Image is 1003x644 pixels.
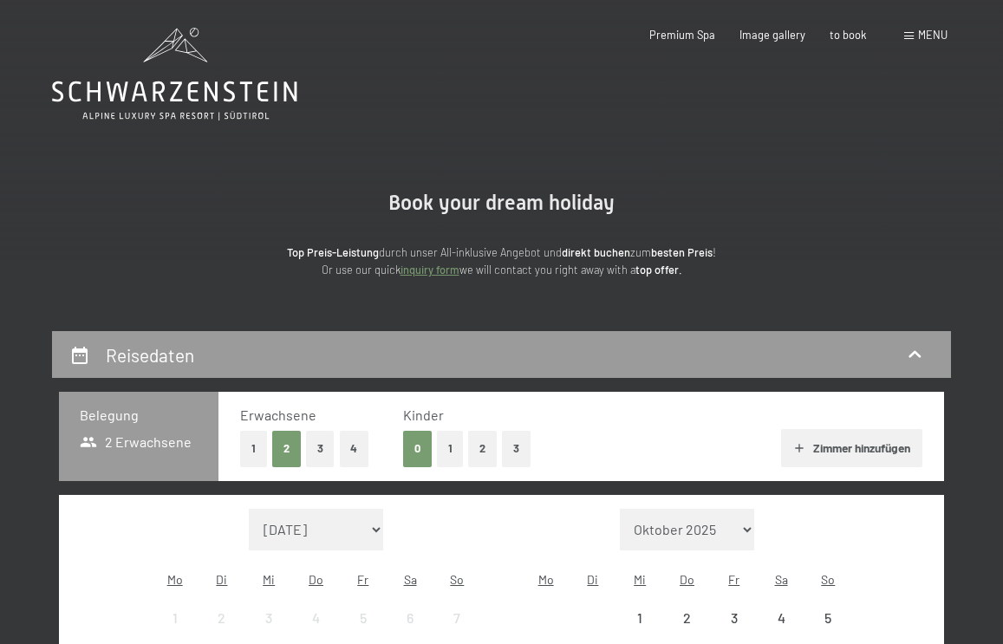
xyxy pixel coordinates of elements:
p: durch unser All-inklusive Angebot und zum ! Or use our quick we will contact you right away with a [155,244,849,279]
div: Anreise nicht möglich [387,595,433,641]
abbr: Samstag [404,572,417,587]
span: Book your dream holiday [388,191,615,215]
strong: top offer. [635,263,682,276]
div: Sun Sep 07 2025 [433,595,480,641]
abbr: Sonntag [821,572,835,587]
div: Anreise nicht möglich [758,595,804,641]
button: 3 [306,431,335,466]
div: Wed Sep 03 2025 [245,595,292,641]
abbr: Dienstag [587,572,598,587]
abbr: Donnerstag [680,572,694,587]
div: Mon Sep 01 2025 [152,595,199,641]
div: Anreise nicht möglich [804,595,851,641]
div: Sat Oct 04 2025 [758,595,804,641]
h2: Reisedaten [106,344,194,366]
span: Kinder [403,407,444,423]
button: 1 [437,431,464,466]
button: 4 [340,431,369,466]
button: 2 [272,431,301,466]
abbr: Mittwoch [263,572,275,587]
div: Anreise nicht möglich [199,595,245,641]
button: 0 [403,431,432,466]
span: 2 Erwachsene [80,433,192,452]
div: Tue Sep 02 2025 [199,595,245,641]
abbr: Mittwoch [634,572,646,587]
div: Sat Sep 06 2025 [387,595,433,641]
abbr: Freitag [357,572,368,587]
div: Thu Sep 04 2025 [292,595,339,641]
abbr: Donnerstag [309,572,323,587]
button: 2 [468,431,497,466]
div: Anreise nicht möglich [152,595,199,641]
strong: direkt buchen [562,245,630,259]
div: Anreise nicht möglich [433,595,480,641]
div: Anreise nicht möglich [663,595,710,641]
div: Wed Oct 01 2025 [616,595,663,641]
div: Anreise nicht möglich [711,595,758,641]
abbr: Montag [538,572,554,587]
div: Sun Oct 05 2025 [804,595,851,641]
abbr: Samstag [775,572,788,587]
button: Zimmer hinzufügen [781,429,922,467]
div: Fri Oct 03 2025 [711,595,758,641]
h3: Belegung [80,406,198,425]
abbr: Montag [167,572,183,587]
a: Image gallery [739,28,805,42]
div: Anreise nicht möglich [616,595,663,641]
a: to book [830,28,866,42]
div: Fri Sep 05 2025 [340,595,387,641]
button: 1 [240,431,267,466]
abbr: Sonntag [450,572,464,587]
div: Anreise nicht möglich [340,595,387,641]
div: Anreise nicht möglich [292,595,339,641]
abbr: Freitag [728,572,739,587]
button: 3 [502,431,531,466]
a: Premium Spa [649,28,715,42]
div: Thu Oct 02 2025 [663,595,710,641]
a: inquiry form [401,263,459,276]
span: Erwachsene [240,407,316,423]
strong: besten Preis [651,245,713,259]
strong: Top Preis-Leistung [287,245,379,259]
div: Anreise nicht möglich [245,595,292,641]
span: Menu [918,28,948,42]
abbr: Dienstag [216,572,227,587]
